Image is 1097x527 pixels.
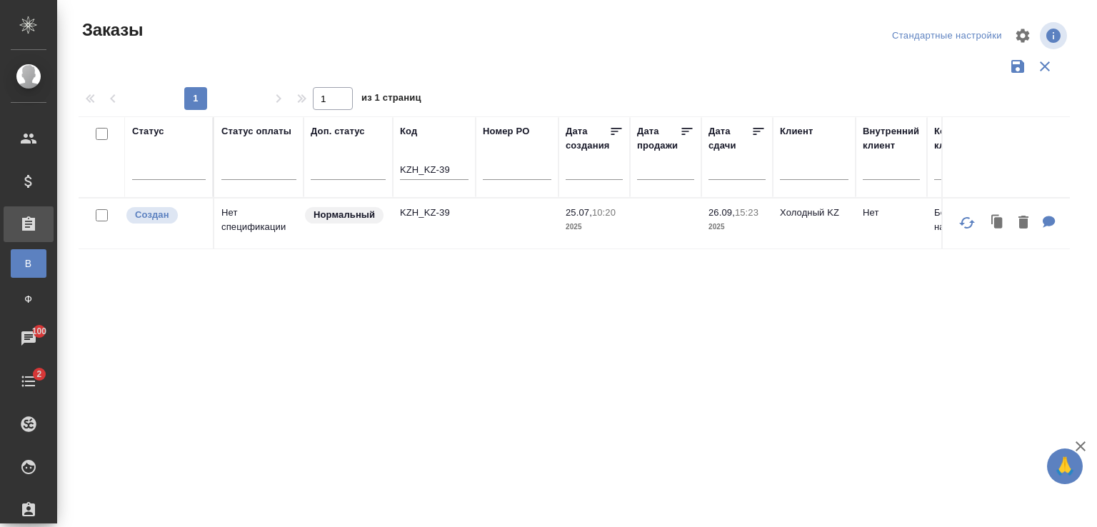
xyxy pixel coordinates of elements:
[11,285,46,313] a: Ф
[592,207,616,218] p: 10:20
[79,19,143,41] span: Заказы
[934,124,1003,153] div: Контрагент клиента
[221,124,291,139] div: Статус оплаты
[1031,53,1058,80] button: Сбросить фильтры
[311,124,365,139] div: Доп. статус
[1040,22,1070,49] span: Посмотреть информацию
[361,89,421,110] span: из 1 страниц
[1006,19,1040,53] span: Настроить таблицу
[304,206,386,225] div: Статус по умолчанию для стандартных заказов
[637,124,680,153] div: Дата продажи
[214,199,304,249] td: Нет спецификации
[780,124,813,139] div: Клиент
[708,207,735,218] p: 26.09,
[735,207,758,218] p: 15:23
[708,220,766,234] p: 2025
[400,206,469,220] p: KZH_KZ-39
[863,206,920,220] p: Нет
[132,124,164,139] div: Статус
[566,207,592,218] p: 25.07,
[4,321,54,356] a: 100
[18,256,39,271] span: В
[566,124,609,153] div: Дата создания
[483,124,529,139] div: Номер PO
[1011,209,1036,238] button: Удалить
[780,206,848,220] p: Холодный KZ
[28,367,50,381] span: 2
[314,208,375,222] p: Нормальный
[400,124,417,139] div: Код
[888,25,1006,47] div: split button
[135,208,169,222] p: Создан
[4,363,54,399] a: 2
[1047,448,1083,484] button: 🙏
[708,124,751,153] div: Дата сдачи
[566,220,623,234] p: 2025
[950,206,984,240] button: Обновить
[863,124,920,153] div: Внутренний клиент
[24,324,56,338] span: 100
[934,206,1003,234] p: Без наименования
[18,292,39,306] span: Ф
[11,249,46,278] a: В
[1053,451,1077,481] span: 🙏
[125,206,206,225] div: Выставляется автоматически при создании заказа
[1004,53,1031,80] button: Сохранить фильтры
[984,209,1011,238] button: Клонировать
